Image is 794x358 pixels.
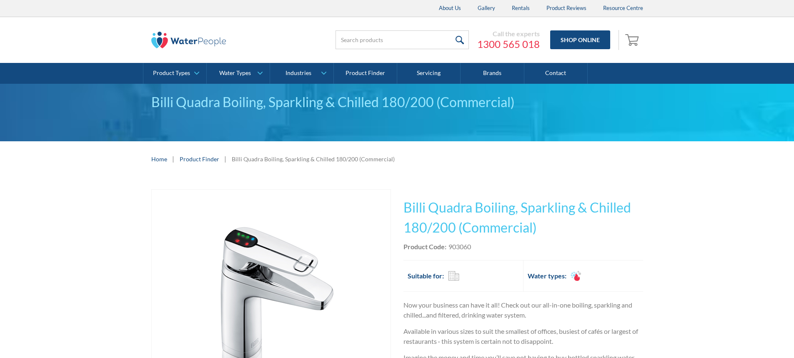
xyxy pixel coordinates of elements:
h2: Water types: [528,271,566,281]
a: Home [151,155,167,163]
div: Billi Quadra Boiling, Sparkling & Chilled 180/200 (Commercial) [232,155,395,163]
div: | [171,154,175,164]
a: Open cart [623,30,643,50]
div: Billi Quadra Boiling, Sparkling & Chilled 180/200 (Commercial) [151,92,643,112]
a: Product Finder [180,155,219,163]
div: 903060 [448,242,471,252]
a: Water Types [207,63,270,84]
p: Available in various sizes to suit the smallest of offices, busiest of cafés or largest of restau... [403,326,643,346]
h1: Billi Quadra Boiling, Sparkling & Chilled 180/200 (Commercial) [403,198,643,238]
div: Industries [286,70,311,77]
p: Now your business can have it all! Check out our all-in-one boiling, sparkling and chilled...and ... [403,300,643,320]
a: Industries [270,63,333,84]
a: 1300 565 018 [477,38,540,50]
div: | [223,154,228,164]
a: Brands [461,63,524,84]
a: Product Types [143,63,206,84]
div: Call the experts [477,30,540,38]
iframe: podium webchat widget bubble [727,316,794,358]
strong: Product Code: [403,243,446,250]
a: Contact [524,63,588,84]
a: Shop Online [550,30,610,49]
a: Servicing [397,63,461,84]
input: Search products [336,30,469,49]
div: Water Types [219,70,251,77]
a: Product Finder [334,63,397,84]
h2: Suitable for: [408,271,444,281]
div: Product Types [153,70,190,77]
img: shopping cart [625,33,641,46]
img: The Water People [151,32,226,48]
